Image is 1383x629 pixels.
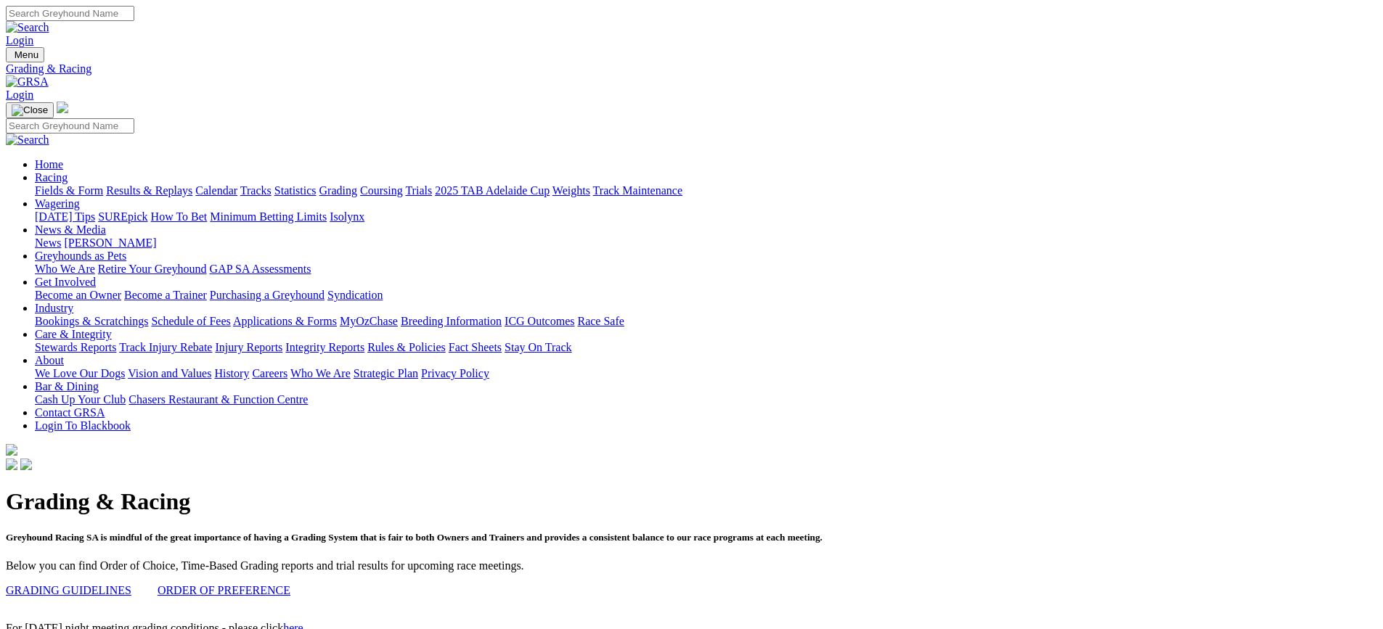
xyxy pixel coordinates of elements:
[35,393,126,406] a: Cash Up Your Club
[6,21,49,34] img: Search
[158,584,290,596] a: ORDER OF PREFERENCE
[151,315,230,327] a: Schedule of Fees
[6,6,134,21] input: Search
[210,210,327,223] a: Minimum Betting Limits
[6,62,1377,75] a: Grading & Racing
[195,184,237,197] a: Calendar
[35,354,64,366] a: About
[552,184,590,197] a: Weights
[35,302,73,314] a: Industry
[35,276,96,288] a: Get Involved
[214,367,249,379] a: History
[505,315,574,327] a: ICG Outcomes
[330,210,364,223] a: Isolynx
[98,263,207,275] a: Retire Your Greyhound
[274,184,317,197] a: Statistics
[285,341,364,353] a: Integrity Reports
[64,237,156,249] a: [PERSON_NAME]
[6,444,17,456] img: logo-grsa-white.png
[35,250,126,262] a: Greyhounds as Pets
[405,184,432,197] a: Trials
[35,315,1377,328] div: Industry
[240,184,272,197] a: Tracks
[35,237,61,249] a: News
[128,393,308,406] a: Chasers Restaurant & Function Centre
[35,341,1377,354] div: Care & Integrity
[35,197,80,210] a: Wagering
[210,263,311,275] a: GAP SA Assessments
[6,89,33,101] a: Login
[449,341,502,353] a: Fact Sheets
[290,367,351,379] a: Who We Are
[35,289,1377,302] div: Get Involved
[35,419,131,432] a: Login To Blackbook
[35,406,105,419] a: Contact GRSA
[6,559,1377,572] p: Below you can find Order of Choice, Time-Based Grading reports and trial results for upcoming rac...
[35,289,121,301] a: Become an Owner
[35,237,1377,250] div: News & Media
[35,184,103,197] a: Fields & Form
[35,223,106,236] a: News & Media
[421,367,489,379] a: Privacy Policy
[35,315,148,327] a: Bookings & Scratchings
[12,104,48,116] img: Close
[35,393,1377,406] div: Bar & Dining
[106,184,192,197] a: Results & Replays
[35,328,112,340] a: Care & Integrity
[6,584,131,596] a: GRADING GUIDELINES
[6,75,49,89] img: GRSA
[35,263,1377,276] div: Greyhounds as Pets
[6,133,49,147] img: Search
[6,532,1377,543] h5: Greyhound Racing SA is mindful of the great importance of having a Grading System that is fair to...
[6,47,44,62] button: Toggle navigation
[57,102,68,113] img: logo-grsa-white.png
[319,184,357,197] a: Grading
[505,341,571,353] a: Stay On Track
[119,341,212,353] a: Track Injury Rebate
[151,210,208,223] a: How To Bet
[401,315,502,327] a: Breeding Information
[6,102,54,118] button: Toggle navigation
[15,49,38,60] span: Menu
[367,341,446,353] a: Rules & Policies
[124,289,207,301] a: Become a Trainer
[35,341,116,353] a: Stewards Reports
[35,210,95,223] a: [DATE] Tips
[35,171,68,184] a: Racing
[20,459,32,470] img: twitter.svg
[35,367,125,379] a: We Love Our Dogs
[35,263,95,275] a: Who We Are
[593,184,682,197] a: Track Maintenance
[354,367,418,379] a: Strategic Plan
[6,488,1377,515] h1: Grading & Racing
[98,210,147,223] a: SUREpick
[35,367,1377,380] div: About
[360,184,403,197] a: Coursing
[6,34,33,46] a: Login
[35,158,63,170] a: Home
[577,315,624,327] a: Race Safe
[215,341,282,353] a: Injury Reports
[327,289,383,301] a: Syndication
[35,380,99,392] a: Bar & Dining
[210,289,325,301] a: Purchasing a Greyhound
[252,367,287,379] a: Careers
[35,210,1377,223] div: Wagering
[128,367,211,379] a: Vision and Values
[6,118,134,133] input: Search
[35,184,1377,197] div: Racing
[340,315,398,327] a: MyOzChase
[435,184,550,197] a: 2025 TAB Adelaide Cup
[6,459,17,470] img: facebook.svg
[233,315,337,327] a: Applications & Forms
